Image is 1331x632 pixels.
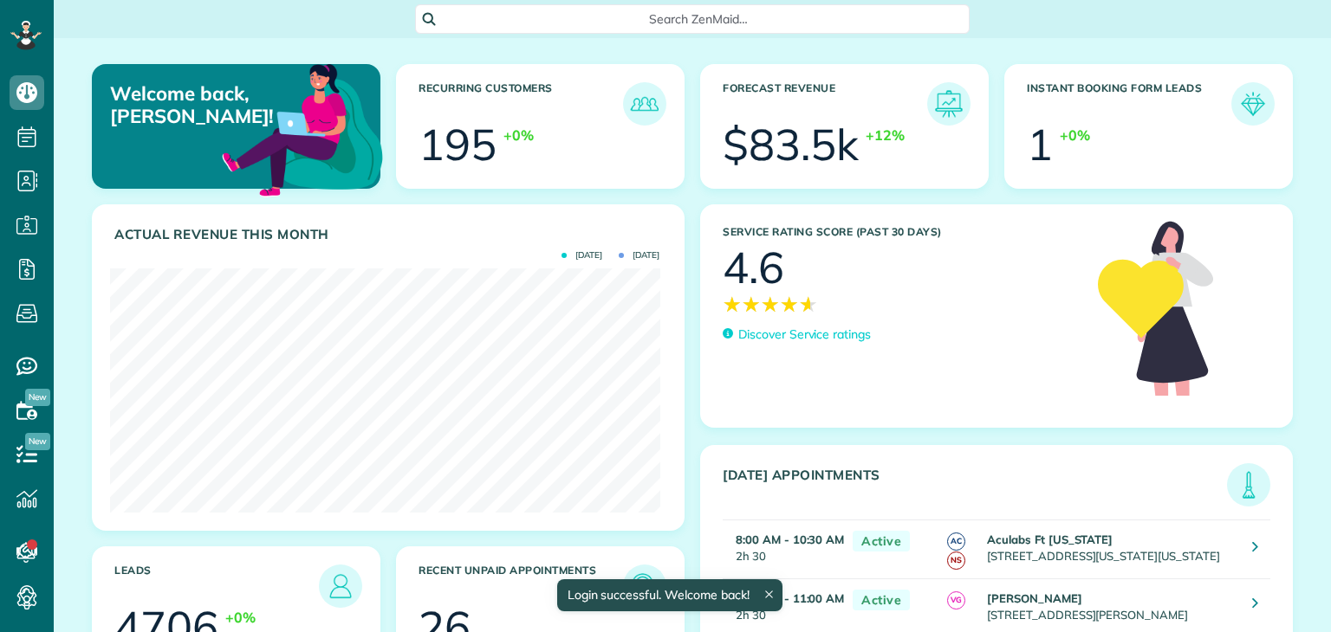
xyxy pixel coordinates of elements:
[983,578,1239,632] td: [STREET_ADDRESS][PERSON_NAME]
[723,246,784,289] div: 4.6
[761,289,780,319] span: ★
[114,227,666,242] h3: Actual Revenue this month
[723,226,1081,238] h3: Service Rating score (past 30 days)
[419,82,623,126] h3: Recurring Customers
[110,82,287,128] p: Welcome back, [PERSON_NAME]!
[218,44,386,212] img: dashboard_welcome-42a62b7d889689a78055ac9021e634bf52bae3f8056760290aed330b23ab8690.png
[723,289,742,319] span: ★
[556,579,782,611] div: Login successful. Welcome back!
[866,126,905,145] div: +12%
[723,123,859,166] div: $83.5k
[503,126,534,145] div: +0%
[853,590,910,611] span: Active
[723,578,844,632] td: 2h 30
[1231,468,1266,502] img: icon_todays_appointments-901f7ab196bb0bea1936b74009e4eb5ffbc2d2711fa7634e0d609ed5ef32b18b.png
[25,433,50,450] span: New
[947,591,965,609] span: VG
[738,326,871,344] p: Discover Service ratings
[947,532,965,551] span: AC
[25,389,50,406] span: New
[619,251,659,260] span: [DATE]
[1236,87,1270,121] img: icon_form_leads-04211a6a04a5b2264e4ee56bc0799ec3eb69b7e499cbb523a139df1d13a81ae0.png
[799,289,818,319] span: ★
[987,591,1082,605] strong: [PERSON_NAME]
[932,87,966,121] img: icon_forecast_revenue-8c13a41c7ed35a8dcfafea3cbb826a0462acb37728057bba2d056411b612bbbe.png
[736,532,844,546] strong: 8:00 AM - 10:30 AM
[1027,123,1053,166] div: 1
[1027,82,1231,126] h3: Instant Booking Form Leads
[723,326,871,344] a: Discover Service ratings
[983,519,1239,578] td: [STREET_ADDRESS][US_STATE][US_STATE]
[947,551,965,570] span: NS
[736,591,844,605] strong: 8:30 AM - 11:00 AM
[723,82,927,126] h3: Forecast Revenue
[419,123,497,166] div: 195
[323,569,358,603] img: icon_leads-1bed01f49abd5b7fead27621c3d59655bb73ed531f8eeb49469d10e621d6b896.png
[225,608,256,628] div: +0%
[627,569,662,603] img: icon_unpaid_appointments-47b8ce3997adf2238b356f14209ab4cced10bd1f174958f3ca8f1d0dd7fffeee.png
[627,87,662,121] img: icon_recurring_customers-cf858462ba22bcd05b5a5880d41d6543d210077de5bb9ebc9590e49fd87d84ed.png
[1060,126,1090,145] div: +0%
[723,468,1227,506] h3: [DATE] Appointments
[723,519,844,578] td: 2h 30
[562,251,602,260] span: [DATE]
[114,564,319,608] h3: Leads
[419,564,623,608] h3: Recent unpaid appointments
[987,532,1113,546] strong: Aculabs Ft [US_STATE]
[853,531,910,552] span: Active
[742,289,761,319] span: ★
[780,289,799,319] span: ★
